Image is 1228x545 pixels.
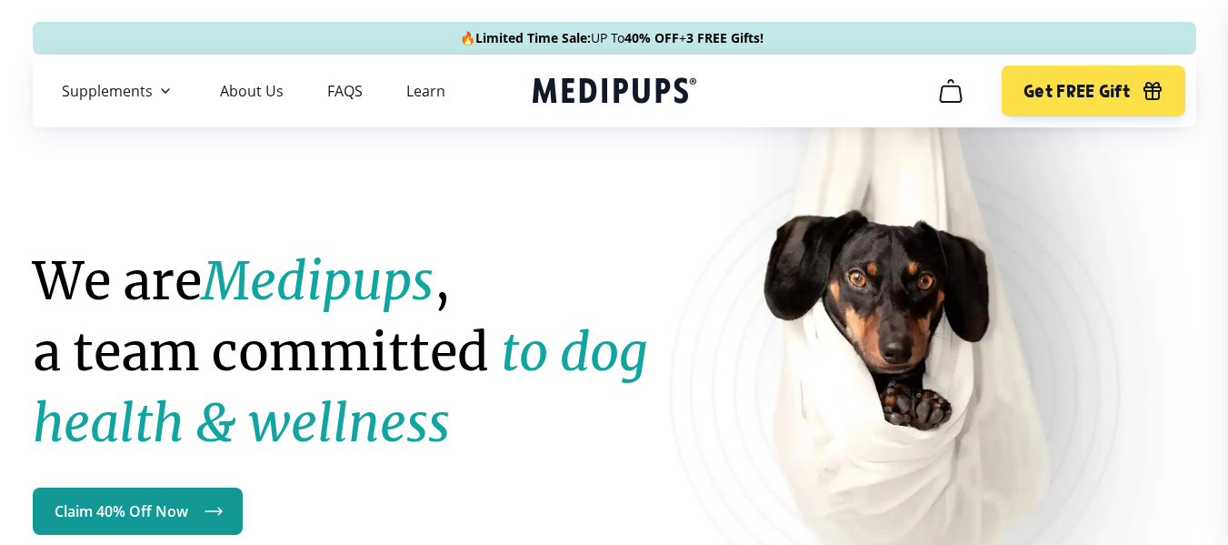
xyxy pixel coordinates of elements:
h1: We are , a team committed [33,246,698,459]
a: About Us [220,82,284,100]
a: Claim 40% Off Now [33,488,243,535]
span: Get FREE Gift [1023,81,1130,102]
strong: Medipups [202,249,434,313]
span: Supplements [62,82,153,100]
button: cart [929,69,973,113]
a: FAQS [327,82,363,100]
span: 🔥 UP To + [460,29,764,47]
a: Medipups [533,74,696,111]
button: Get FREE Gift [1002,66,1184,116]
button: Supplements [62,80,176,102]
a: Learn [406,82,445,100]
